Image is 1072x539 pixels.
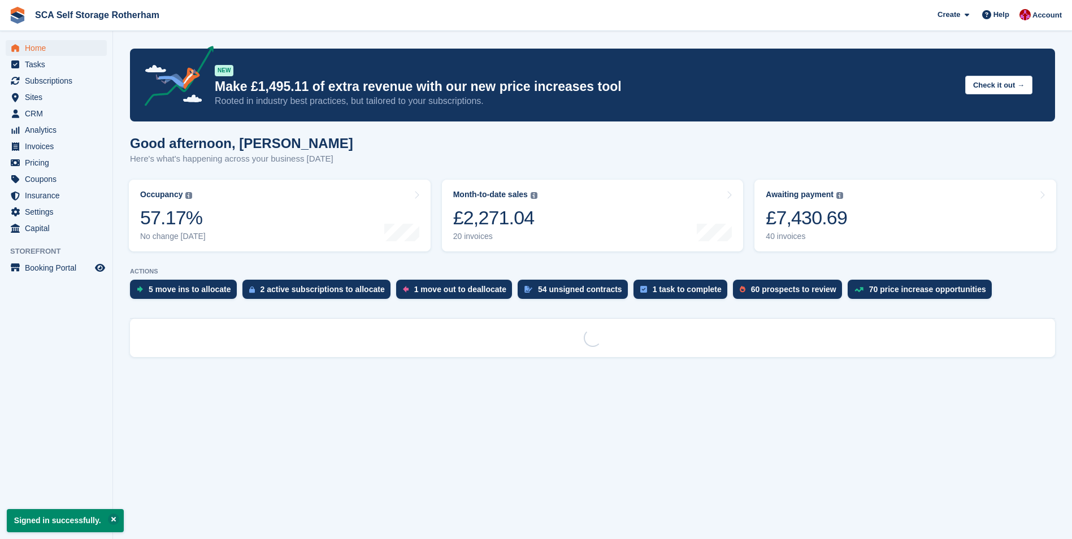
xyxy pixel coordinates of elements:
div: Occupancy [140,190,183,199]
div: 2 active subscriptions to allocate [261,285,385,294]
img: move_outs_to_deallocate_icon-f764333ba52eb49d3ac5e1228854f67142a1ed5810a6f6cc68b1a99e826820c5.svg [403,286,409,293]
img: icon-info-grey-7440780725fd019a000dd9b08b2336e03edf1995a4989e88bcd33f0948082b44.svg [836,192,843,199]
img: active_subscription_to_allocate_icon-d502201f5373d7db506a760aba3b589e785aa758c864c3986d89f69b8ff3... [249,286,255,293]
a: 1 task to complete [633,280,733,305]
button: Check it out → [965,76,1032,94]
div: £2,271.04 [453,206,537,229]
a: menu [6,204,107,220]
a: SCA Self Storage Rotherham [31,6,164,24]
div: Awaiting payment [766,190,834,199]
div: 1 task to complete [653,285,722,294]
img: stora-icon-8386f47178a22dfd0bd8f6a31ec36ba5ce8667c1dd55bd0f319d3a0aa187defe.svg [9,7,26,24]
div: 40 invoices [766,232,847,241]
a: 70 price increase opportunities [848,280,997,305]
span: Analytics [25,122,93,138]
span: Sites [25,89,93,105]
p: Rooted in industry best practices, but tailored to your subscriptions. [215,95,956,107]
div: 5 move ins to allocate [149,285,231,294]
div: 20 invoices [453,232,537,241]
span: Coupons [25,171,93,187]
a: menu [6,138,107,154]
img: contract_signature_icon-13c848040528278c33f63329250d36e43548de30e8caae1d1a13099fd9432cc5.svg [524,286,532,293]
a: menu [6,188,107,203]
span: CRM [25,106,93,121]
div: NEW [215,65,233,76]
a: menu [6,106,107,121]
span: Capital [25,220,93,236]
p: Make £1,495.11 of extra revenue with our new price increases tool [215,79,956,95]
a: menu [6,171,107,187]
a: menu [6,56,107,72]
span: Settings [25,204,93,220]
span: Insurance [25,188,93,203]
img: icon-info-grey-7440780725fd019a000dd9b08b2336e03edf1995a4989e88bcd33f0948082b44.svg [185,192,192,199]
a: 60 prospects to review [733,280,848,305]
img: price_increase_opportunities-93ffe204e8149a01c8c9dc8f82e8f89637d9d84a8eef4429ea346261dce0b2c0.svg [854,287,863,292]
p: ACTIONS [130,268,1055,275]
span: Pricing [25,155,93,171]
a: menu [6,220,107,236]
span: Storefront [10,246,112,257]
div: Month-to-date sales [453,190,528,199]
a: menu [6,260,107,276]
p: Signed in successfully. [7,509,124,532]
div: 1 move out to deallocate [414,285,506,294]
div: 57.17% [140,206,206,229]
a: Preview store [93,261,107,275]
img: task-75834270c22a3079a89374b754ae025e5fb1db73e45f91037f5363f120a921f8.svg [640,286,647,293]
a: menu [6,89,107,105]
div: £7,430.69 [766,206,847,229]
div: 54 unsigned contracts [538,285,622,294]
div: 70 price increase opportunities [869,285,986,294]
a: 2 active subscriptions to allocate [242,280,396,305]
a: Month-to-date sales £2,271.04 20 invoices [442,180,744,251]
h1: Good afternoon, [PERSON_NAME] [130,136,353,151]
span: Tasks [25,56,93,72]
a: Occupancy 57.17% No change [DATE] [129,180,431,251]
span: Create [938,9,960,20]
a: 54 unsigned contracts [518,280,633,305]
img: Thomas Webb [1019,9,1031,20]
p: Here's what's happening across your business [DATE] [130,153,353,166]
span: Account [1032,10,1062,21]
span: Subscriptions [25,73,93,89]
img: move_ins_to_allocate_icon-fdf77a2bb77ea45bf5b3d319d69a93e2d87916cf1d5bf7949dd705db3b84f3ca.svg [137,286,143,293]
span: Booking Portal [25,260,93,276]
a: Awaiting payment £7,430.69 40 invoices [754,180,1056,251]
a: menu [6,73,107,89]
span: Invoices [25,138,93,154]
img: icon-info-grey-7440780725fd019a000dd9b08b2336e03edf1995a4989e88bcd33f0948082b44.svg [531,192,537,199]
a: menu [6,40,107,56]
a: 1 move out to deallocate [396,280,518,305]
a: menu [6,155,107,171]
div: 60 prospects to review [751,285,836,294]
img: price-adjustments-announcement-icon-8257ccfd72463d97f412b2fc003d46551f7dbcb40ab6d574587a9cd5c0d94... [135,46,214,110]
span: Home [25,40,93,56]
a: 5 move ins to allocate [130,280,242,305]
img: prospect-51fa495bee0391a8d652442698ab0144808aea92771e9ea1ae160a38d050c398.svg [740,286,745,293]
span: Help [993,9,1009,20]
a: menu [6,122,107,138]
div: No change [DATE] [140,232,206,241]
